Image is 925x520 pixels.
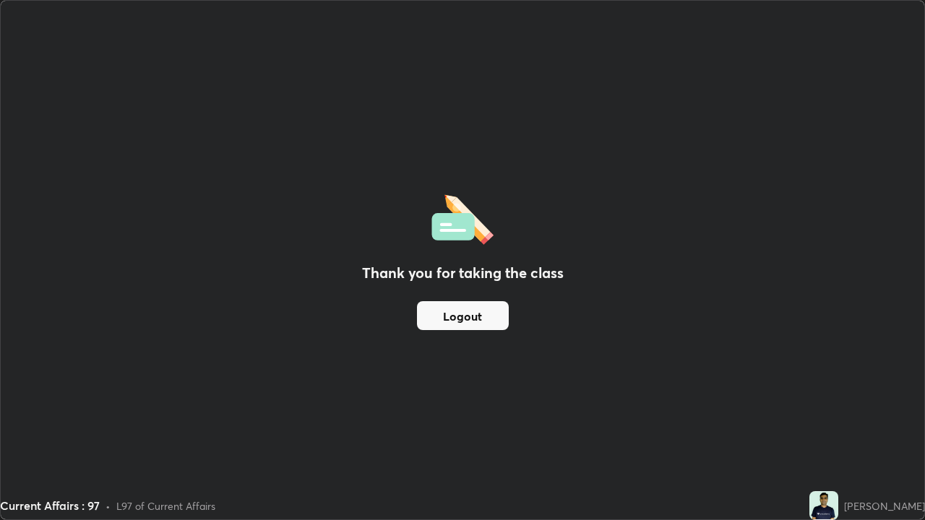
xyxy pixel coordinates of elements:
div: L97 of Current Affairs [116,498,215,513]
div: • [106,498,111,513]
button: Logout [417,301,509,330]
h2: Thank you for taking the class [362,262,564,284]
img: d3762dffd6d8475ea9bf86f1b92e1243.jpg [809,491,838,520]
div: [PERSON_NAME] [844,498,925,513]
img: offlineFeedback.1438e8b3.svg [431,190,494,245]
